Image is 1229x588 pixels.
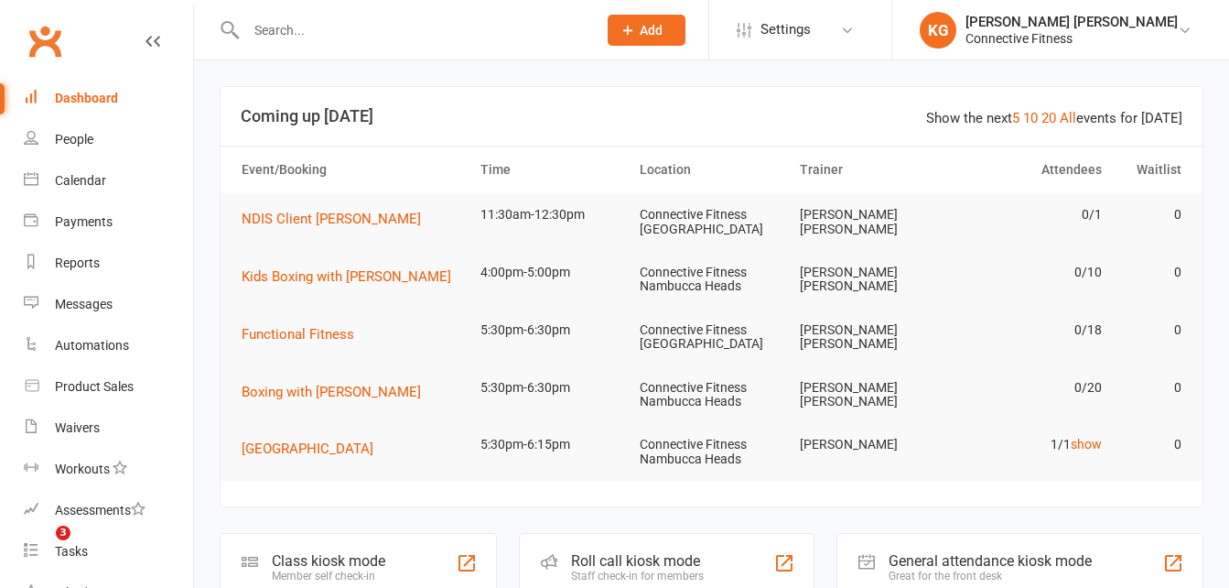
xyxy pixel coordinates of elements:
[1110,147,1190,193] th: Waitlist
[272,552,385,570] div: Class kiosk mode
[242,438,386,460] button: [GEOGRAPHIC_DATA]
[472,193,631,236] td: 11:30am-12:30pm
[1110,251,1190,294] td: 0
[792,251,951,309] td: [PERSON_NAME] [PERSON_NAME]
[55,544,88,559] div: Tasks
[55,297,113,311] div: Messages
[1041,110,1056,126] a: 20
[241,17,584,43] input: Search...
[55,91,118,105] div: Dashboard
[24,160,193,201] a: Calendar
[18,526,62,570] iframe: Intercom live chat
[631,147,791,193] th: Location
[1110,366,1190,409] td: 0
[571,570,704,583] div: Staff check-in for members
[22,18,68,64] a: Clubworx
[965,14,1178,30] div: [PERSON_NAME] [PERSON_NAME]
[792,309,951,366] td: [PERSON_NAME] [PERSON_NAME]
[951,193,1110,236] td: 0/1
[889,570,1092,583] div: Great for the front desk
[792,423,951,466] td: [PERSON_NAME]
[472,309,631,352] td: 5:30pm-6:30pm
[242,441,373,457] span: [GEOGRAPHIC_DATA]
[951,251,1110,294] td: 0/10
[55,214,113,229] div: Payments
[631,251,791,309] td: Connective Fitness Nambucca Heads
[1060,110,1076,126] a: All
[920,12,956,49] div: KG
[24,243,193,284] a: Reports
[792,147,951,193] th: Trainer
[55,462,110,476] div: Workouts
[1110,193,1190,236] td: 0
[55,338,129,353] div: Automations
[242,323,367,345] button: Functional Fitness
[272,570,385,583] div: Member self check-in
[1071,437,1102,452] a: show
[24,78,193,119] a: Dashboard
[760,9,811,50] span: Settings
[55,503,146,517] div: Assessments
[608,15,685,46] button: Add
[926,107,1182,129] div: Show the next events for [DATE]
[24,284,193,325] a: Messages
[242,208,434,230] button: NDIS Client [PERSON_NAME]
[631,193,791,251] td: Connective Fitness [GEOGRAPHIC_DATA]
[242,211,421,227] span: NDIS Client [PERSON_NAME]
[1023,110,1038,126] a: 10
[792,366,951,424] td: [PERSON_NAME] [PERSON_NAME]
[951,309,1110,352] td: 0/18
[472,251,631,294] td: 4:00pm-5:00pm
[1110,309,1190,352] td: 0
[55,132,93,147] div: People
[24,408,193,449] a: Waivers
[24,531,193,572] a: Tasks
[631,423,791,481] td: Connective Fitness Nambucca Heads
[241,107,1182,125] h3: Coming up [DATE]
[55,379,134,394] div: Product Sales
[640,23,663,38] span: Add
[55,173,106,188] div: Calendar
[56,526,70,540] span: 3
[242,326,354,343] span: Functional Fitness
[24,325,193,366] a: Automations
[24,490,193,531] a: Assessments
[965,30,1178,47] div: Connective Fitness
[951,423,1110,466] td: 1/1
[24,449,193,490] a: Workouts
[1012,110,1019,126] a: 5
[631,366,791,424] td: Connective Fitness Nambucca Heads
[792,193,951,251] td: [PERSON_NAME] [PERSON_NAME]
[24,119,193,160] a: People
[631,309,791,366] td: Connective Fitness [GEOGRAPHIC_DATA]
[472,366,631,409] td: 5:30pm-6:30pm
[233,147,472,193] th: Event/Booking
[242,381,434,403] button: Boxing with [PERSON_NAME]
[1110,423,1190,466] td: 0
[24,201,193,243] a: Payments
[951,147,1110,193] th: Attendees
[24,366,193,408] a: Product Sales
[242,266,464,288] button: Kids Boxing with [PERSON_NAME]
[55,256,100,270] div: Reports
[242,268,451,285] span: Kids Boxing with [PERSON_NAME]
[55,420,100,435] div: Waivers
[242,384,421,400] span: Boxing with [PERSON_NAME]
[472,147,631,193] th: Time
[889,552,1092,570] div: General attendance kiosk mode
[951,366,1110,409] td: 0/20
[472,423,631,466] td: 5:30pm-6:15pm
[571,552,704,570] div: Roll call kiosk mode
